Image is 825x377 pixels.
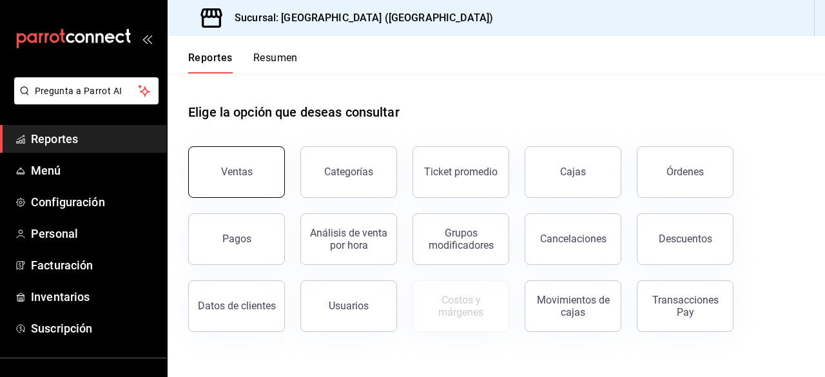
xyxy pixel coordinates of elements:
div: Grupos modificadores [421,227,501,251]
button: Contrata inventarios para ver este reporte [412,280,509,332]
a: Pregunta a Parrot AI [9,93,159,107]
button: Ventas [188,146,285,198]
h1: Elige la opción que deseas consultar [188,102,400,122]
div: Datos de clientes [198,300,276,312]
h3: Sucursal: [GEOGRAPHIC_DATA] ([GEOGRAPHIC_DATA]) [224,10,493,26]
div: Ventas [221,166,253,178]
div: Ticket promedio [424,166,498,178]
button: Cajas [525,146,621,198]
button: Descuentos [637,213,733,265]
button: Reportes [188,52,233,73]
button: open_drawer_menu [142,34,152,44]
div: Órdenes [666,166,704,178]
span: Reportes [31,130,157,148]
button: Pagos [188,213,285,265]
button: Transacciones Pay [637,280,733,332]
div: navigation tabs [188,52,298,73]
div: Cajas [560,166,586,178]
button: Movimientos de cajas [525,280,621,332]
span: Configuración [31,193,157,211]
button: Órdenes [637,146,733,198]
div: Análisis de venta por hora [309,227,389,251]
button: Datos de clientes [188,280,285,332]
button: Ticket promedio [412,146,509,198]
span: Suscripción [31,320,157,337]
span: Menú [31,162,157,179]
button: Grupos modificadores [412,213,509,265]
div: Costos y márgenes [421,294,501,318]
span: Personal [31,225,157,242]
span: Pregunta a Parrot AI [35,84,139,98]
button: Resumen [253,52,298,73]
div: Pagos [222,233,251,245]
div: Categorías [324,166,373,178]
span: Inventarios [31,288,157,305]
button: Categorías [300,146,397,198]
button: Pregunta a Parrot AI [14,77,159,104]
div: Cancelaciones [540,233,607,245]
button: Análisis de venta por hora [300,213,397,265]
button: Usuarios [300,280,397,332]
div: Movimientos de cajas [533,294,613,318]
div: Descuentos [659,233,712,245]
div: Usuarios [329,300,369,312]
span: Facturación [31,256,157,274]
div: Transacciones Pay [645,294,725,318]
button: Cancelaciones [525,213,621,265]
